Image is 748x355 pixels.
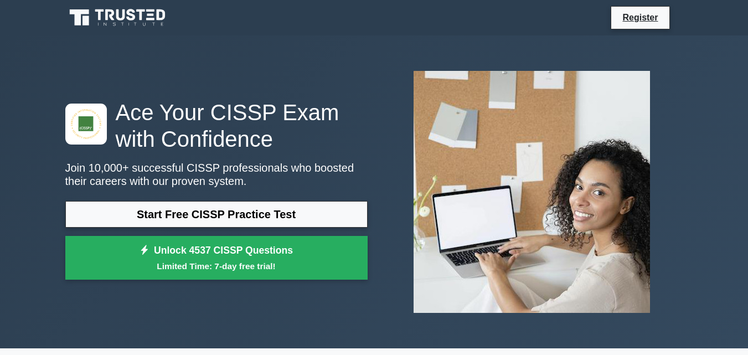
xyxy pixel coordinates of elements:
[65,236,368,280] a: Unlock 4537 CISSP QuestionsLimited Time: 7-day free trial!
[65,201,368,228] a: Start Free CISSP Practice Test
[65,161,368,188] p: Join 10,000+ successful CISSP professionals who boosted their careers with our proven system.
[79,260,354,272] small: Limited Time: 7-day free trial!
[65,99,368,152] h1: Ace Your CISSP Exam with Confidence
[616,11,664,24] a: Register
